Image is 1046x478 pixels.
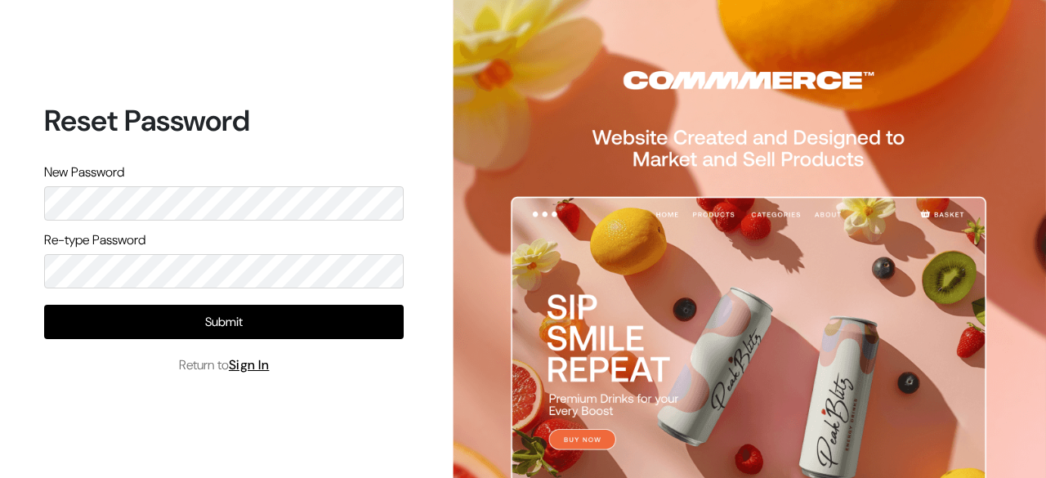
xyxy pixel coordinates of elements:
label: New Password [44,163,124,182]
h1: Reset Password [44,103,404,138]
a: Sign In [229,356,270,373]
label: Re-type Password [44,230,145,250]
span: Return to [179,355,270,375]
button: Submit [44,305,404,339]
